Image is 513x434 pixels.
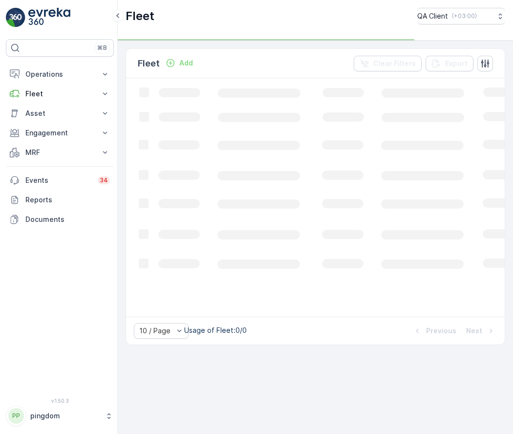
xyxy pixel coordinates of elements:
[465,325,497,337] button: Next
[6,84,114,104] button: Fleet
[97,44,107,52] p: ⌘B
[6,171,114,190] a: Events34
[417,8,505,24] button: QA Client(+03:00)
[25,148,94,157] p: MRF
[25,128,94,138] p: Engagement
[6,104,114,123] button: Asset
[6,143,114,162] button: MRF
[466,326,482,336] p: Next
[184,325,247,335] p: Usage of Fleet : 0/0
[6,65,114,84] button: Operations
[25,69,94,79] p: Operations
[25,175,92,185] p: Events
[6,210,114,229] a: Documents
[126,8,154,24] p: Fleet
[25,108,94,118] p: Asset
[30,411,100,421] p: pingdom
[6,406,114,426] button: PPpingdom
[445,59,468,68] p: Export
[426,326,456,336] p: Previous
[373,59,416,68] p: Clear Filters
[6,398,114,404] span: v 1.50.3
[417,11,448,21] p: QA Client
[6,190,114,210] a: Reports
[100,176,108,184] p: 34
[6,123,114,143] button: Engagement
[25,215,110,224] p: Documents
[179,58,193,68] p: Add
[411,325,457,337] button: Previous
[354,56,422,71] button: Clear Filters
[138,57,160,70] p: Fleet
[6,8,25,27] img: logo
[25,89,94,99] p: Fleet
[426,56,473,71] button: Export
[8,408,24,424] div: PP
[452,12,477,20] p: ( +03:00 )
[162,57,197,69] button: Add
[25,195,110,205] p: Reports
[28,8,70,27] img: logo_light-DOdMpM7g.png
